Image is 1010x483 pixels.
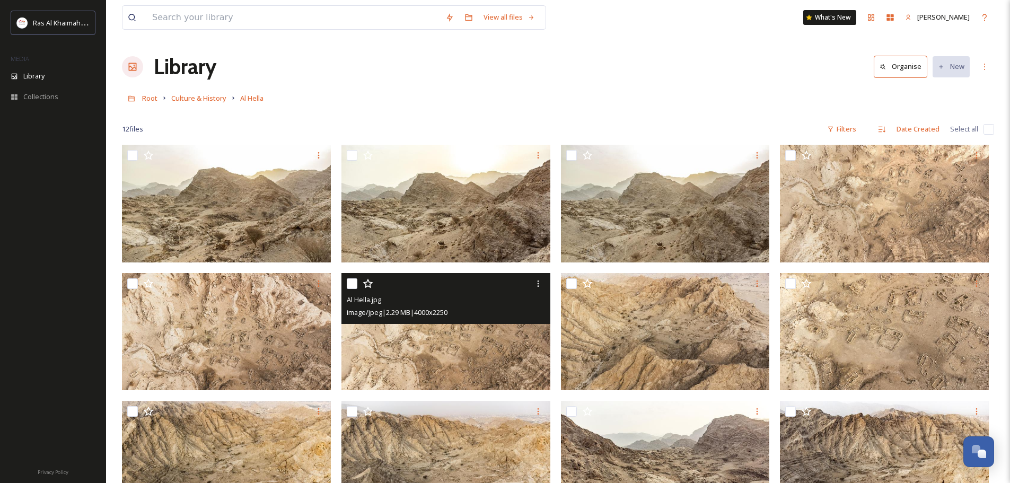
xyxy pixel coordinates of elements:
[950,124,978,134] span: Select all
[478,7,540,28] a: View all files
[122,273,331,391] img: Al Hella.jpg
[917,12,970,22] span: [PERSON_NAME]
[142,93,157,103] span: Root
[38,465,68,478] a: Privacy Policy
[803,10,856,25] a: What's New
[963,436,994,467] button: Open Chat
[561,273,770,391] img: Al Hella.jpg
[874,56,933,77] a: Organise
[347,295,381,304] span: Al Hella.jpg
[240,93,264,103] span: Al Hella
[142,92,157,104] a: Root
[780,145,989,262] img: Al Hella.jpg
[561,145,770,262] img: Al Hella.jpg
[933,56,970,77] button: New
[822,119,862,139] div: Filters
[147,6,440,29] input: Search your library
[23,92,58,102] span: Collections
[11,55,29,63] span: MEDIA
[171,92,226,104] a: Culture & History
[122,124,143,134] span: 12 file s
[17,17,28,28] img: Logo_RAKTDA_RGB-01.png
[341,145,550,262] img: Al Hella.jpg
[33,17,183,28] span: Ras Al Khaimah Tourism Development Authority
[23,71,45,81] span: Library
[122,145,331,262] img: Al Hella.jpg
[38,469,68,476] span: Privacy Policy
[347,308,447,317] span: image/jpeg | 2.29 MB | 4000 x 2250
[900,7,975,28] a: [PERSON_NAME]
[341,273,550,391] img: Al Hella.jpg
[891,119,945,139] div: Date Created
[154,51,216,83] a: Library
[874,56,927,77] button: Organise
[780,273,989,391] img: Al Hella.jpg
[171,93,226,103] span: Culture & History
[240,92,264,104] a: Al Hella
